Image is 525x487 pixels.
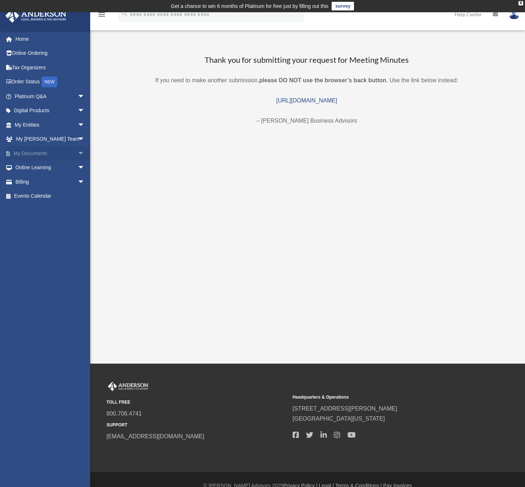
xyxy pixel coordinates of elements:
a: My Documentsarrow_drop_down [5,146,96,161]
span: arrow_drop_down [78,132,92,147]
a: Events Calendar [5,189,96,203]
a: 800.706.4741 [106,411,142,417]
a: survey [332,2,354,10]
i: menu [97,10,106,19]
div: NEW [41,76,57,87]
span: arrow_drop_down [78,118,92,132]
span: arrow_drop_down [78,161,92,175]
a: Tax Organizers [5,60,96,75]
a: Online Ordering [5,46,96,61]
p: If you need to make another submission, . Use the link below instead: [97,75,516,85]
a: Digital Productsarrow_drop_down [5,104,96,118]
img: Anderson Advisors Platinum Portal [106,382,150,391]
div: Get a chance to win 6 months of Platinum for free just by filling out this [171,2,329,10]
i: search [121,10,128,18]
a: My Entitiesarrow_drop_down [5,118,96,132]
a: [URL][DOMAIN_NAME] [276,97,337,104]
a: [EMAIL_ADDRESS][DOMAIN_NAME] [106,433,204,439]
div: close [519,1,523,5]
span: arrow_drop_down [78,175,92,189]
a: Platinum Q&Aarrow_drop_down [5,89,96,104]
a: [GEOGRAPHIC_DATA][US_STATE] [293,416,385,422]
a: Order StatusNEW [5,75,96,89]
a: Billingarrow_drop_down [5,175,96,189]
a: Online Learningarrow_drop_down [5,161,96,175]
img: Anderson Advisors Platinum Portal [3,9,69,23]
b: please DO NOT use the browser’s back button [259,77,386,83]
span: arrow_drop_down [78,146,92,161]
a: Home [5,32,96,46]
h3: Thank you for submitting your request for Meeting Minutes [97,54,516,66]
small: SUPPORT [106,421,288,429]
small: Headquarters & Operations [293,394,474,401]
span: arrow_drop_down [78,89,92,104]
a: My [PERSON_NAME] Teamarrow_drop_down [5,132,96,146]
a: [STREET_ADDRESS][PERSON_NAME] [293,405,397,412]
img: User Pic [509,9,520,19]
a: menu [97,13,106,19]
small: TOLL FREE [106,399,288,406]
p: – [PERSON_NAME] Business Advisors [97,116,516,126]
span: arrow_drop_down [78,104,92,118]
